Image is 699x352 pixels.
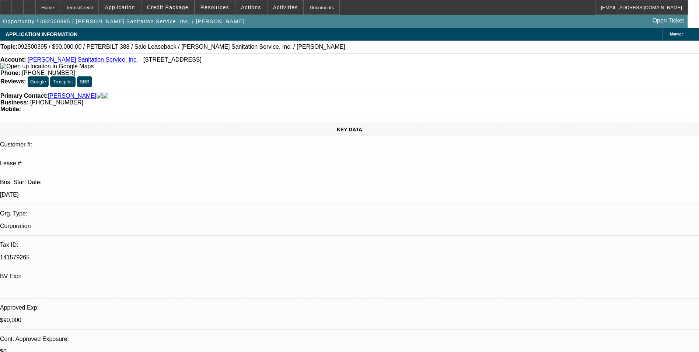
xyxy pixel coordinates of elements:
button: Activities [268,0,304,14]
span: - [STREET_ADDRESS] [140,56,202,63]
button: BBB [77,76,92,87]
button: Actions [235,0,267,14]
span: 092500395 / $90,000.00 / PETERBILT 388 / Sale Leaseback / [PERSON_NAME] Sanitation Service, Inc. ... [18,44,345,50]
span: Manage [670,32,684,36]
span: [PHONE_NUMBER] [30,99,83,106]
img: facebook-icon.png [97,93,102,99]
strong: Reviews: [0,78,26,84]
strong: Topic: [0,44,18,50]
button: Trustpilot [50,76,75,87]
span: Resources [200,4,229,10]
a: [PERSON_NAME] [48,93,97,99]
span: KEY DATA [337,127,362,132]
strong: Primary Contact: [0,93,48,99]
span: Credit Package [147,4,189,10]
span: Actions [241,4,261,10]
span: APPLICATION INFORMATION [6,31,77,37]
span: Opportunity / 092500395 / [PERSON_NAME] Sanitation Service, Inc. / [PERSON_NAME] [3,18,244,24]
button: Google [28,76,49,87]
a: [PERSON_NAME] Sanitation Service, Inc. [28,56,138,63]
span: Application [105,4,135,10]
button: Credit Package [141,0,194,14]
strong: Mobile: [0,106,21,112]
img: linkedin-icon.png [102,93,108,99]
span: [PHONE_NUMBER] [22,70,75,76]
a: Open Ticket [650,14,687,27]
a: View Google Maps [0,63,94,69]
strong: Account: [0,56,26,63]
button: Application [99,0,140,14]
button: Resources [195,0,235,14]
strong: Business: [0,99,28,106]
img: Open up location in Google Maps [0,63,94,70]
strong: Phone: [0,70,20,76]
span: Activities [273,4,298,10]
